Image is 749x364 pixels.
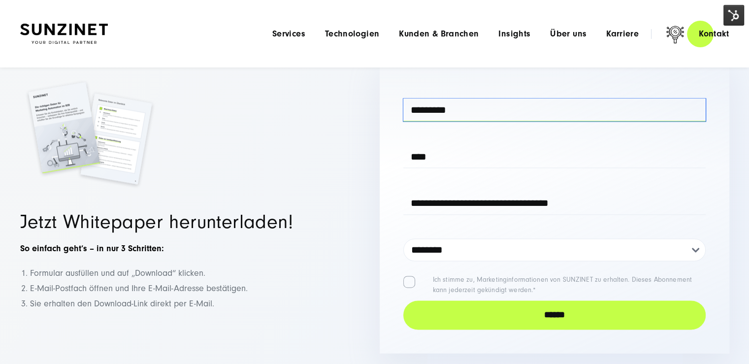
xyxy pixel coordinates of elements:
[550,29,586,39] a: Über uns
[20,24,108,44] img: SUNZINET Full Service Digital Agentur
[723,5,744,26] img: HubSpot Tools Menu Toggle
[399,29,479,39] a: Kunden & Branchen
[20,63,160,203] img: Zwei Seiten einer Broschüre von SUNZINET zum Thema „Die richtigen Daten für Marketing Automation ...
[433,276,692,294] p: Ich stimme zu, Marketinginformationen von SUNZINET zu erhalten. Dieses Abonnement kann jederzeit ...
[30,281,370,297] li: E-Mail-Postfach öffnen und Ihre E-Mail-Adresse bestätigen.
[30,297,370,312] li: Sie erhalten den Download-Link direkt per E-Mail.
[272,29,305,39] a: Services
[30,266,370,281] li: Formular ausfüllen und auf „Download“ klicken.
[20,243,164,254] strong: So einfach geht’s – in nur 3 Schritten:
[606,29,639,39] a: Karriere
[20,213,370,232] h2: Jetzt Whitepaper herunterladen!
[498,29,530,39] a: Insights
[325,29,379,39] a: Technologien
[687,20,741,48] a: Kontakt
